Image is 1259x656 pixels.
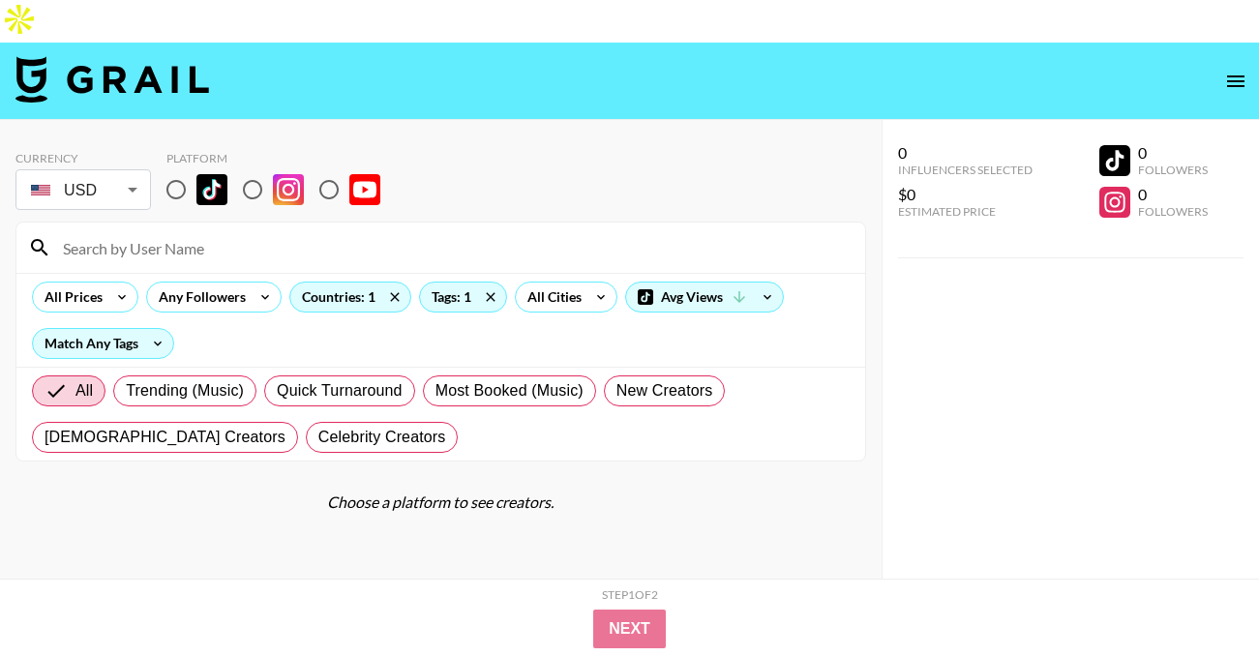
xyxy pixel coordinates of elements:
div: All Cities [516,283,585,312]
div: Choose a platform to see creators. [15,492,866,512]
div: Step 1 of 2 [602,587,658,602]
div: Followers [1138,163,1208,177]
div: Tags: 1 [420,283,506,312]
div: All Prices [33,283,106,312]
span: Most Booked (Music) [435,379,584,403]
img: TikTok [196,174,227,205]
span: Trending (Music) [126,379,244,403]
div: Influencers Selected [898,163,1033,177]
img: Instagram [273,174,304,205]
iframe: Drift Widget Chat Controller [1162,559,1236,633]
div: Followers [1138,204,1208,219]
span: [DEMOGRAPHIC_DATA] Creators [45,426,285,449]
span: Quick Turnaround [277,379,403,403]
div: 0 [898,143,1033,163]
img: YouTube [349,174,380,205]
input: Search by User Name [51,232,854,263]
div: 0 [1138,143,1208,163]
button: Next [593,610,666,648]
div: Countries: 1 [290,283,410,312]
div: $0 [898,185,1033,204]
img: Grail Talent [15,56,209,103]
div: Match Any Tags [33,329,173,358]
div: Platform [166,151,396,165]
button: open drawer [1216,62,1255,101]
div: USD [19,173,147,207]
span: All [75,379,93,403]
div: Avg Views [626,283,783,312]
div: Currency [15,151,151,165]
div: Any Followers [147,283,250,312]
div: 0 [1138,185,1208,204]
div: Estimated Price [898,204,1033,219]
span: Celebrity Creators [318,426,446,449]
span: New Creators [616,379,713,403]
